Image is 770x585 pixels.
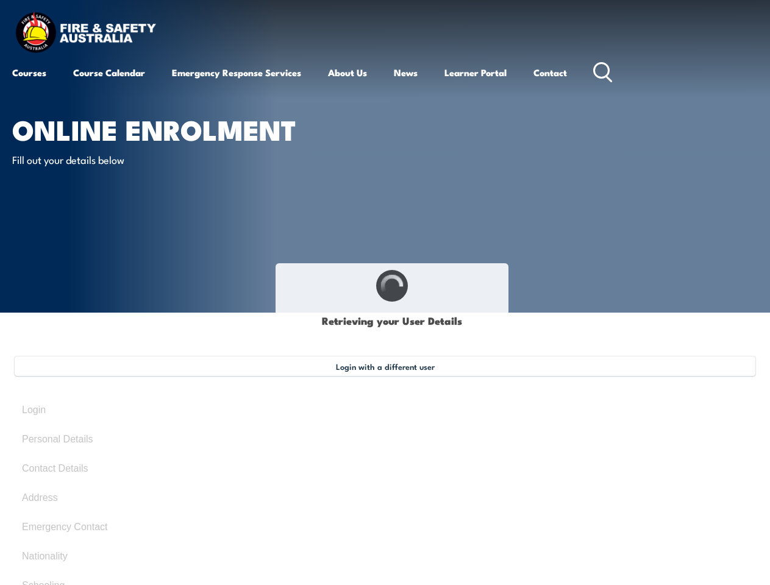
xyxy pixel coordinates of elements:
[12,117,313,141] h1: Online Enrolment
[394,58,418,87] a: News
[328,58,367,87] a: About Us
[73,58,145,87] a: Course Calendar
[533,58,567,87] a: Contact
[444,58,507,87] a: Learner Portal
[336,361,435,371] span: Login with a different user
[12,58,46,87] a: Courses
[12,152,235,166] p: Fill out your details below
[282,308,502,332] h1: Retrieving your User Details
[172,58,301,87] a: Emergency Response Services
